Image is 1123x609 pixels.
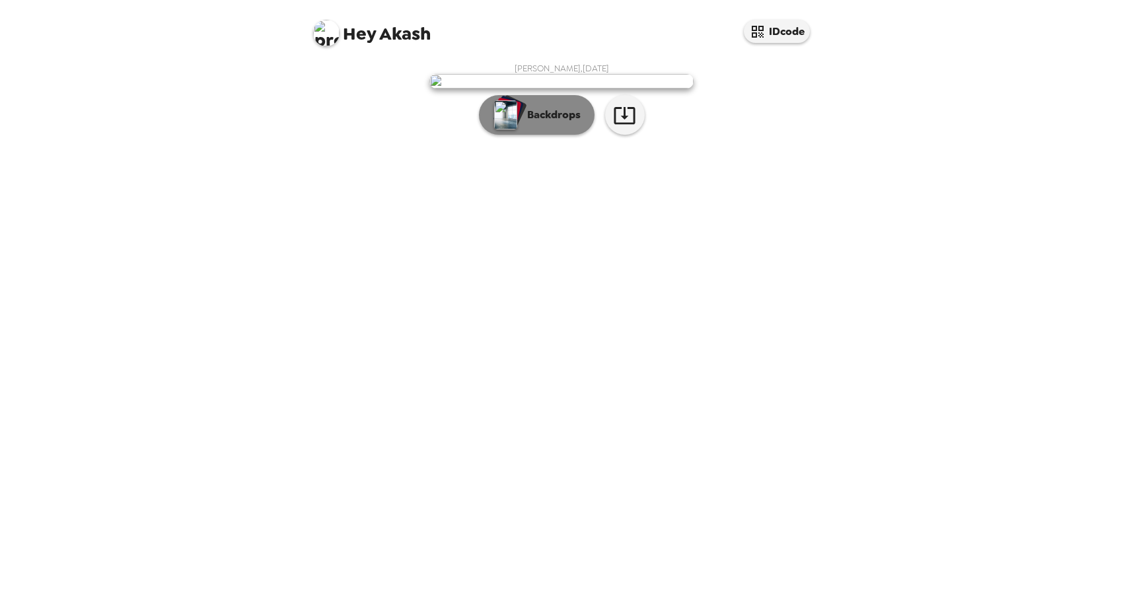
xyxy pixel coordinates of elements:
img: user [429,74,694,89]
img: profile pic [313,20,340,46]
p: Backdrops [521,107,581,123]
span: Akash [313,13,431,43]
span: [PERSON_NAME] , [DATE] [515,63,609,74]
button: IDcode [744,20,810,43]
span: Hey [343,22,376,46]
button: Backdrops [479,95,595,135]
